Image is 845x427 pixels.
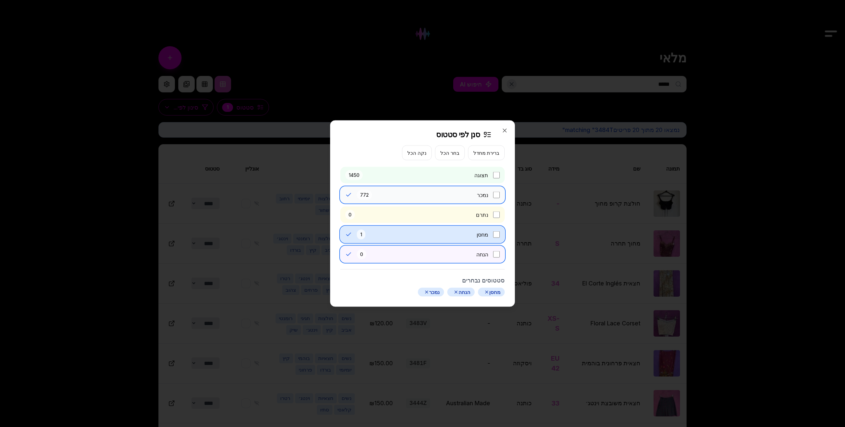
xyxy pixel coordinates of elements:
[493,192,500,198] input: נמכר772
[377,191,488,199] span: נמכר
[360,211,488,218] span: נתרם
[345,210,355,220] span: 0
[478,288,505,297] div: מחסן
[370,230,488,238] span: מחסן
[368,171,488,179] span: תצוגה
[493,251,500,258] input: הנחה0
[357,230,365,240] span: 1
[340,131,505,139] h2: סנן לפי סטטוס
[340,276,505,284] h4: סטטוסים נבחרים
[447,288,475,297] div: הנחה
[468,146,505,160] button: ברירת מחדל
[493,212,500,218] input: נתרם0
[418,288,444,297] div: נמכר
[371,250,488,258] span: הנחה
[402,146,432,160] button: נקה הכל
[345,170,363,180] span: 1450
[357,190,372,200] span: 772
[435,146,465,160] button: בחר הכל
[493,172,500,179] input: תצוגה1450
[357,249,366,259] span: 0
[493,231,500,238] input: מחסן1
